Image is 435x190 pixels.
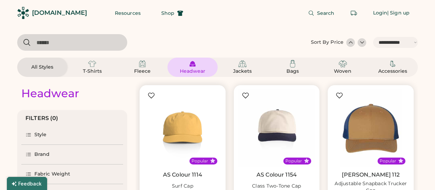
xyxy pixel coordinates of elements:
[21,87,79,100] div: Headwear
[34,171,70,178] div: Fabric Weight
[285,158,302,164] div: Popular
[339,60,347,68] img: Woven Icon
[311,39,344,46] div: Sort By Price
[192,158,208,164] div: Popular
[177,68,208,75] div: Headwear
[347,6,361,20] button: Retrieve an order
[163,171,202,178] a: AS Colour 1114
[317,11,335,16] span: Search
[342,171,400,178] a: [PERSON_NAME] 112
[289,60,297,68] img: Bags Icon
[300,6,343,20] button: Search
[380,158,396,164] div: Popular
[161,11,174,16] span: Shop
[88,60,96,68] img: T-Shirts Icon
[327,68,358,75] div: Woven
[373,10,388,17] div: Login
[127,68,158,75] div: Fleece
[387,10,410,17] div: | Sign up
[238,60,247,68] img: Jackets Icon
[332,89,410,167] img: Richardson 112 Adjustable Snapback Trucker Cap
[252,183,301,190] div: Class Two-Tone Cap
[34,131,47,138] div: Style
[77,68,108,75] div: T-Shirts
[257,171,297,178] a: AS Colour 1154
[304,158,309,163] button: Popular Style
[188,60,197,68] img: Headwear Icon
[153,6,192,20] button: Shop
[398,158,403,163] button: Popular Style
[172,183,193,190] div: Surf Cap
[238,89,316,167] img: AS Colour 1154 Class Two-Tone Cap
[107,6,149,20] button: Resources
[144,89,221,167] img: AS Colour 1114 Surf Cap
[17,7,29,19] img: Rendered Logo - Screens
[138,60,146,68] img: Fleece Icon
[227,68,258,75] div: Jackets
[27,64,58,71] div: All Styles
[389,60,397,68] img: Accessories Icon
[25,114,58,122] div: FILTERS (0)
[34,151,50,158] div: Brand
[32,9,87,17] div: [DOMAIN_NAME]
[277,68,308,75] div: Bags
[377,68,408,75] div: Accessories
[210,158,215,163] button: Popular Style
